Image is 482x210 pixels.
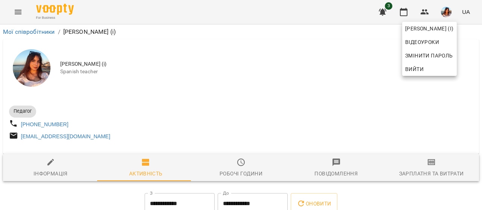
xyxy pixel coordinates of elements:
span: Вийти [405,65,424,74]
span: [PERSON_NAME] (і) [405,24,454,33]
span: Змінити пароль [405,51,454,60]
button: Вийти [402,62,457,76]
span: Відеоуроки [405,38,439,47]
a: Змінити пароль [402,49,457,62]
a: [PERSON_NAME] (і) [402,22,457,35]
a: Відеоуроки [402,35,442,49]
